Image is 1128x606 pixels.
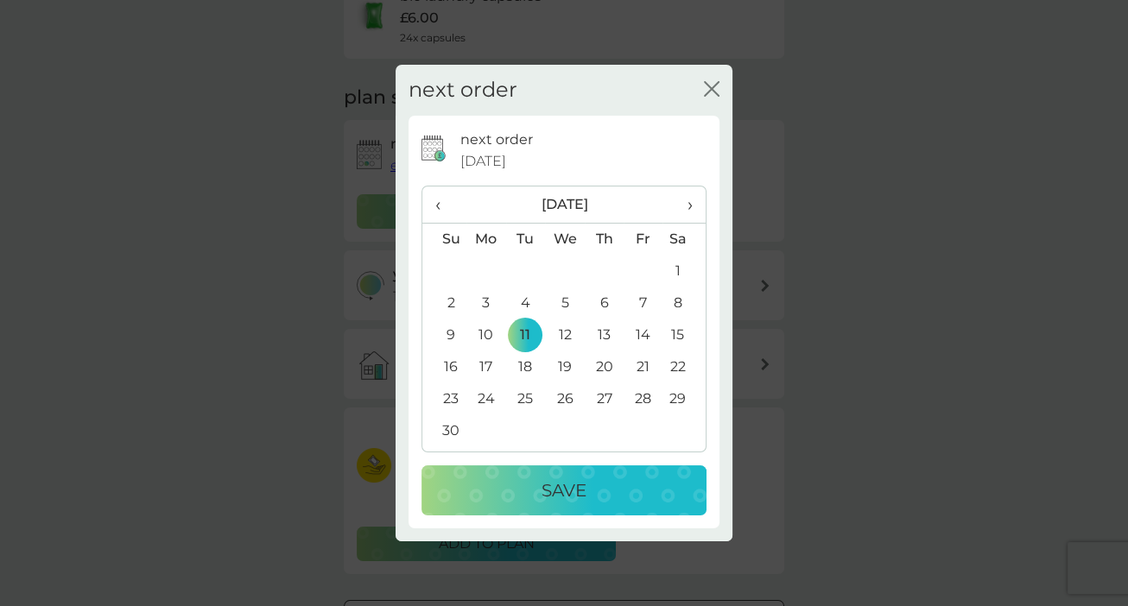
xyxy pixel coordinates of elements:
[466,223,506,256] th: Mo
[585,351,624,383] td: 20
[460,150,506,173] span: [DATE]
[624,383,662,415] td: 28
[466,186,662,224] th: [DATE]
[466,383,506,415] td: 24
[662,383,706,415] td: 29
[422,415,466,447] td: 30
[545,351,585,383] td: 19
[422,319,466,351] td: 9
[506,383,545,415] td: 25
[585,287,624,319] td: 6
[545,223,585,256] th: We
[545,383,585,415] td: 26
[421,465,707,515] button: Save
[585,383,624,415] td: 27
[585,223,624,256] th: Th
[466,287,506,319] td: 3
[662,256,706,287] td: 1
[422,383,466,415] td: 23
[422,351,466,383] td: 16
[506,351,545,383] td: 18
[545,287,585,319] td: 5
[506,287,545,319] td: 4
[624,287,662,319] td: 7
[435,186,453,223] span: ‹
[624,319,662,351] td: 14
[466,351,506,383] td: 17
[675,186,693,223] span: ›
[662,287,706,319] td: 8
[662,223,706,256] th: Sa
[466,319,506,351] td: 10
[545,319,585,351] td: 12
[422,223,466,256] th: Su
[624,223,662,256] th: Fr
[460,129,533,151] p: next order
[624,351,662,383] td: 21
[585,319,624,351] td: 13
[506,319,545,351] td: 11
[662,351,706,383] td: 22
[506,223,545,256] th: Tu
[542,477,586,504] p: Save
[662,319,706,351] td: 15
[704,81,719,99] button: close
[422,287,466,319] td: 2
[409,78,517,103] h2: next order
